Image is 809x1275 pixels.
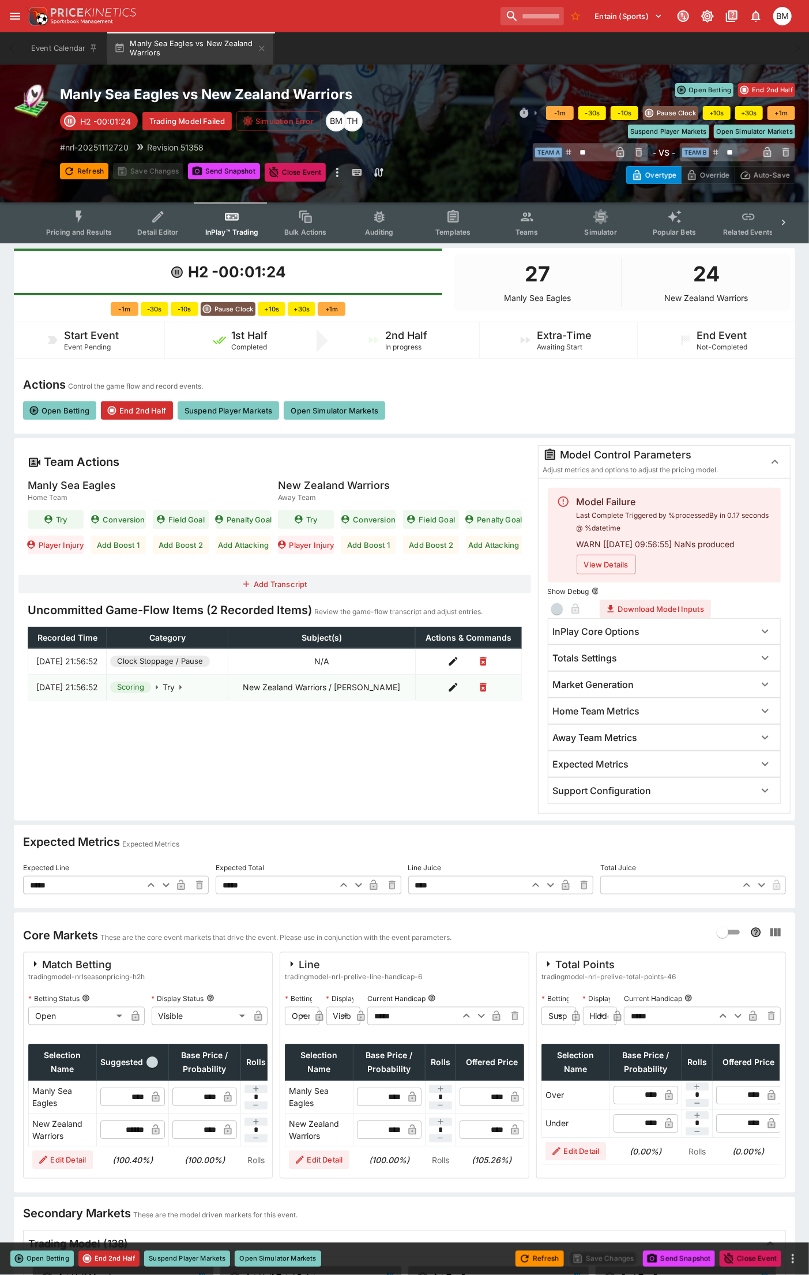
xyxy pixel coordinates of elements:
[28,957,145,971] div: Match Betting
[714,125,795,138] button: Open Simulator Markets
[32,1150,93,1169] button: Edit Detail
[147,141,204,153] p: Revision 51358
[137,228,178,236] span: Detail Editor
[628,125,709,138] button: Suspend Player Markets
[592,587,600,595] button: Show Debug
[754,169,790,181] p: Auto-Save
[518,107,530,119] svg: Clock Controls
[28,971,145,983] span: tradingmodel-nrlseasonpricing-h2h
[201,302,256,316] button: Pause Clock
[100,932,451,943] p: These are the core event markets that drive the event. Please use in conjunction with the event p...
[466,536,522,554] button: Add Attacking
[240,1044,271,1081] th: Rolls
[101,401,173,420] button: End 2nd Half
[543,465,718,474] span: Adjust metrics and options to adjust the pricing model.
[284,401,385,420] button: Open Simulator Markets
[28,510,84,529] button: Try
[284,228,327,236] span: Bulk Actions
[681,166,735,184] button: Override
[786,1252,800,1266] button: more
[626,166,795,184] div: Start From
[285,1081,353,1114] td: Manly Sea Eagles
[720,1251,781,1267] button: Close Event
[653,146,675,159] h6: - VS -
[28,1007,126,1025] div: Open
[341,510,397,529] button: Conversion
[231,329,268,342] h5: 1st Half
[278,492,390,503] span: Away Team
[153,536,209,554] button: Add Boost 2
[459,1154,524,1166] h6: (105.26%)
[91,536,146,554] button: Add Boost 1
[624,994,682,1003] p: Current Handicap
[110,682,151,693] span: Scoring
[428,994,436,1002] button: Current Handicap
[673,6,694,27] button: Connected to PK
[44,454,119,469] h4: Team Actions
[735,106,763,120] button: +30s
[14,83,51,120] img: rugby_league.png
[548,586,589,596] p: Show Debug
[770,3,795,29] button: BJ Martin
[456,1044,528,1081] th: Offered Price
[28,627,107,648] th: Recorded Time
[365,228,393,236] span: Auditing
[546,106,574,120] button: -1m
[216,510,272,529] button: Penalty Goal
[28,492,116,503] span: Home Team
[553,652,618,664] h6: Totals Settings
[684,994,693,1002] button: Current Handicap
[29,1044,97,1081] th: Selection Name
[278,510,334,529] button: Try
[403,536,459,554] button: Add Boost 2
[693,258,720,289] h1: 24
[24,32,105,65] button: Event Calendar
[100,1154,165,1166] h6: (100.40%)
[91,510,146,529] button: Conversion
[721,6,742,27] button: Documentation
[600,859,786,876] label: Total Juice
[653,228,696,236] span: Popular Bets
[703,106,731,120] button: +10s
[515,228,539,236] span: Teams
[23,928,98,943] h4: Core Markets
[428,1154,452,1166] p: Rolls
[152,994,204,1003] p: Display Status
[206,994,215,1002] button: Display Status
[408,859,594,876] label: Line Juice
[738,83,795,97] button: End 2nd Half
[318,302,345,316] button: +1m
[231,343,267,351] span: Completed
[141,302,168,316] button: -30s
[172,1154,237,1166] h6: (100.00%)
[29,1081,97,1114] td: Manly Sea Eagles
[643,106,698,120] button: Pause Clock
[60,141,129,153] p: Copy To Clipboard
[700,169,729,181] p: Override
[773,7,792,25] div: BJ Martin
[535,148,562,157] span: Team A
[645,169,676,181] p: Overtype
[228,627,416,648] th: Subject(s)
[25,5,48,28] img: PriceKinetics Logo
[553,705,640,717] h6: Home Team Metrics
[543,448,755,462] div: Model Control Parameters
[553,785,652,797] h6: Support Configuration
[64,343,111,351] span: Event Pending
[665,294,748,302] p: New Zealand Warriors
[110,656,210,667] span: Clock Stoppage / Pause
[553,679,634,691] h6: Market Generation
[466,510,522,529] button: Penalty Goal
[100,1055,143,1069] span: Suggested
[600,600,711,618] button: Download Model Inputs
[435,228,471,236] span: Templates
[314,606,483,618] p: Review the game-flow transcript and adjust entries.
[385,343,422,351] span: In progress
[107,627,228,648] th: Category
[28,536,84,554] button: Player Injury
[144,1251,230,1267] button: Suspend Player Markets
[716,1145,781,1157] h6: (0.00%)
[501,7,564,25] input: search
[577,495,772,509] div: Model Failure
[712,1044,784,1081] th: Offered Price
